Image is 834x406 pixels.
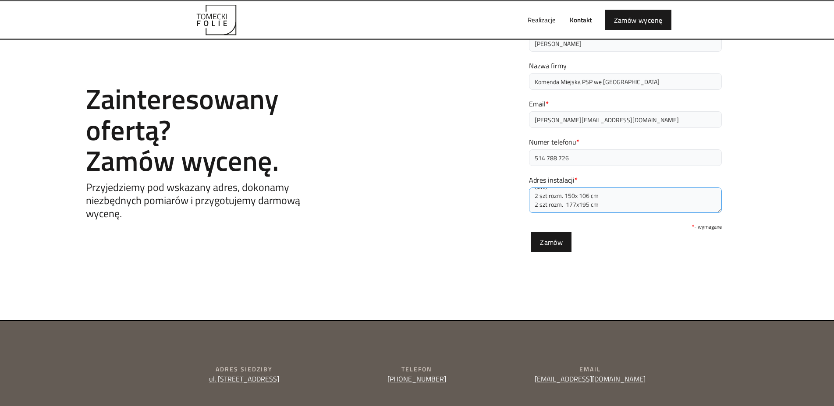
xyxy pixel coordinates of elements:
[529,111,722,128] input: Podaj swój adres email
[521,6,563,34] a: Realizacje
[529,22,722,252] form: Email Form
[535,374,646,384] a: [EMAIL_ADDRESS][DOMAIN_NAME]
[161,365,327,374] div: Adres siedziby
[529,222,722,232] div: - wymagane
[563,6,599,34] a: Kontakt
[209,374,279,384] a: ul. [STREET_ADDRESS]
[529,149,722,166] input: Podaj swój numer telefonu
[86,180,331,220] h5: Przyjedziemy pod wskazany adres, dokonamy niezbędnych pomiarów i przygotujemy darmową wycenę.
[605,10,671,30] a: Zamów wycenę
[529,73,722,90] input: Podaj nazwę firmy (opcjonalnie)
[507,365,673,374] div: Email
[387,374,446,384] a: [PHONE_NUMBER]
[86,83,331,176] h2: Zainteresowany ofertą? Zamów wycenę.
[86,66,331,74] h1: Contact
[531,232,571,252] input: Zamów
[529,99,722,109] label: Email
[529,175,722,185] label: Adres instalacji
[529,60,722,71] label: Nazwa firmy
[334,365,500,374] div: Telefon
[529,137,722,147] label: Numer telefonu
[529,35,722,52] input: Podaj swoje imię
